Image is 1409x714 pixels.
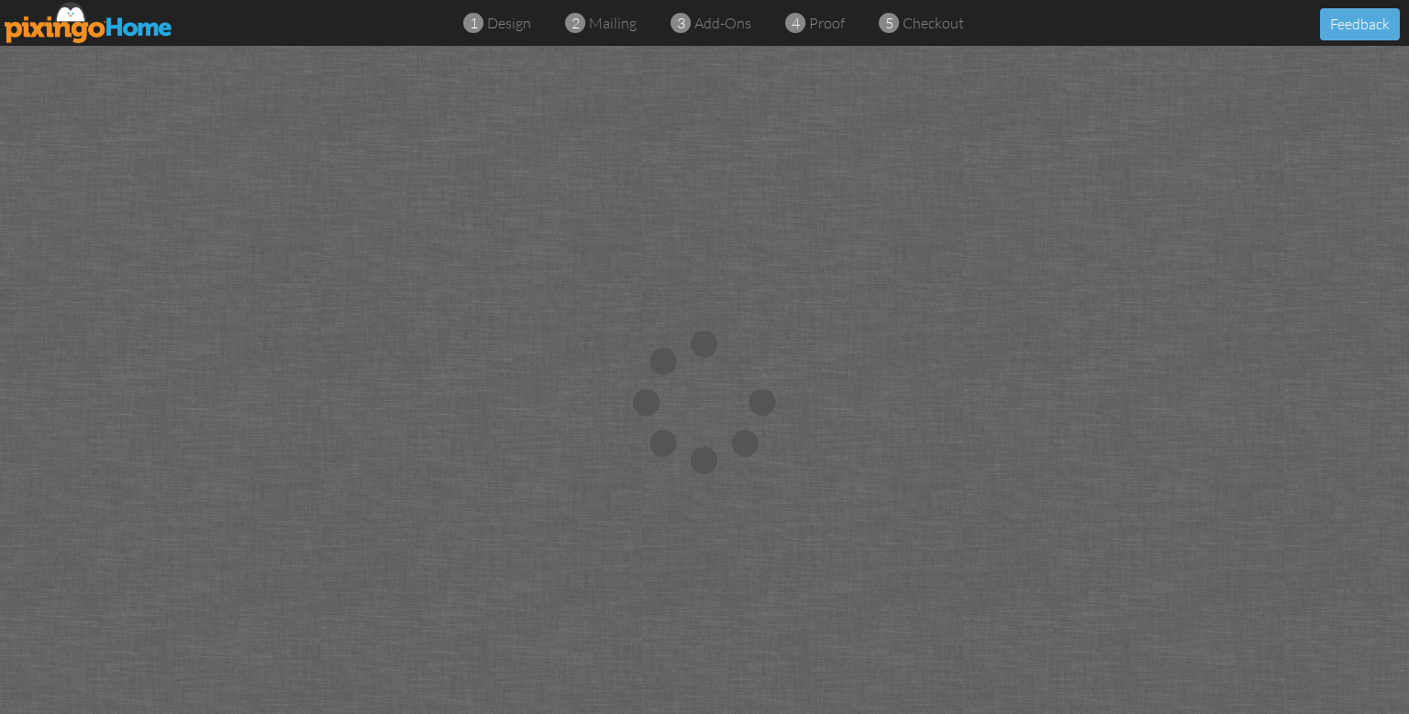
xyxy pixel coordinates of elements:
span: 1 [470,13,478,34]
span: 4 [792,13,800,34]
span: mailing [589,14,637,32]
span: 2 [571,13,580,34]
span: add-ons [694,14,751,32]
span: 5 [885,13,893,34]
span: design [487,14,531,32]
span: checkout [903,14,964,32]
button: Feedback [1320,8,1400,40]
span: 3 [677,13,685,34]
img: pixingo logo [5,2,173,43]
span: proof [809,14,845,32]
